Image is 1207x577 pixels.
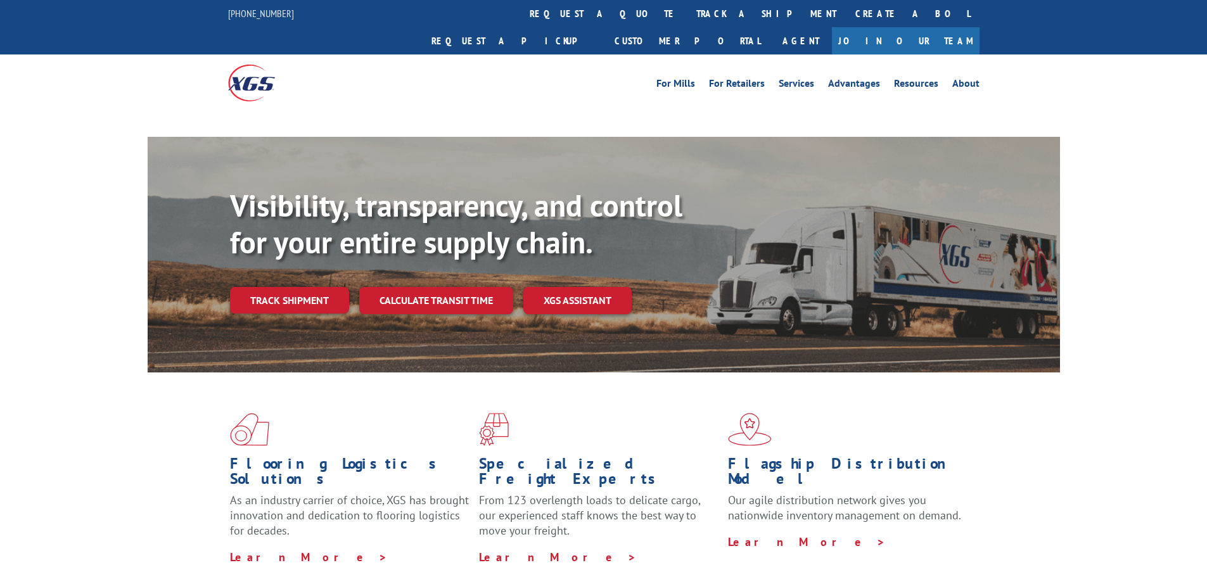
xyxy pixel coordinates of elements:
[479,550,637,564] a: Learn More >
[230,550,388,564] a: Learn More >
[479,493,718,549] p: From 123 overlength loads to delicate cargo, our experienced staff knows the best way to move you...
[230,456,469,493] h1: Flooring Logistics Solutions
[230,287,349,314] a: Track shipment
[709,79,765,92] a: For Retailers
[230,186,682,262] b: Visibility, transparency, and control for your entire supply chain.
[770,27,832,54] a: Agent
[728,413,772,446] img: xgs-icon-flagship-distribution-model-red
[656,79,695,92] a: For Mills
[894,79,938,92] a: Resources
[952,79,980,92] a: About
[728,456,968,493] h1: Flagship Distribution Model
[230,493,469,538] span: As an industry carrier of choice, XGS has brought innovation and dedication to flooring logistics...
[832,27,980,54] a: Join Our Team
[779,79,814,92] a: Services
[728,535,886,549] a: Learn More >
[422,27,605,54] a: Request a pickup
[479,413,509,446] img: xgs-icon-focused-on-flooring-red
[479,456,718,493] h1: Specialized Freight Experts
[605,27,770,54] a: Customer Portal
[828,79,880,92] a: Advantages
[228,7,294,20] a: [PHONE_NUMBER]
[230,413,269,446] img: xgs-icon-total-supply-chain-intelligence-red
[728,493,961,523] span: Our agile distribution network gives you nationwide inventory management on demand.
[523,287,632,314] a: XGS ASSISTANT
[359,287,513,314] a: Calculate transit time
